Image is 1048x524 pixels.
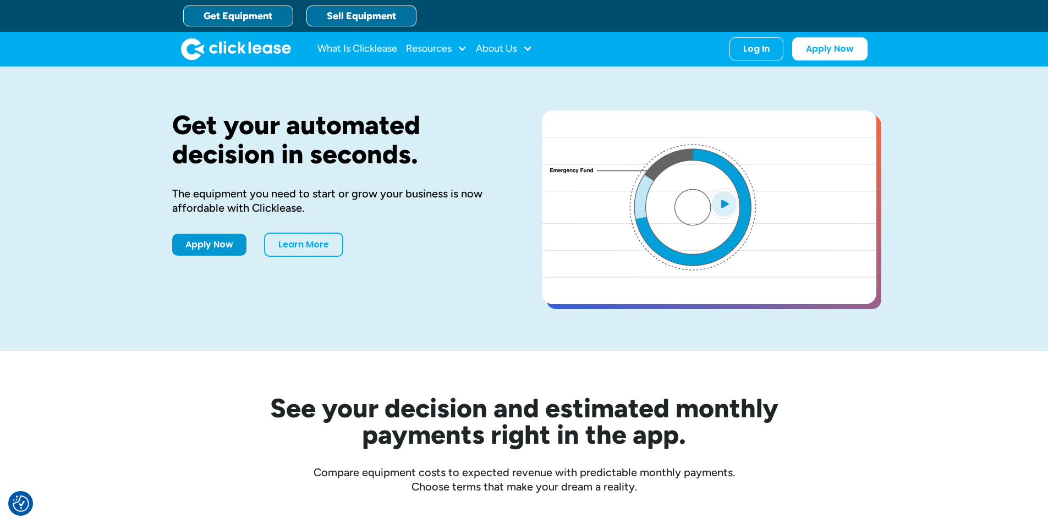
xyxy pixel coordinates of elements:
[183,5,293,26] a: Get Equipment
[172,186,507,215] div: The equipment you need to start or grow your business is now affordable with Clicklease.
[13,495,29,512] img: Revisit consent button
[709,188,739,219] img: Blue play button logo on a light blue circular background
[476,38,533,60] div: About Us
[406,38,467,60] div: Resources
[264,233,343,257] a: Learn More
[317,38,397,60] a: What Is Clicklease
[172,465,876,494] div: Compare equipment costs to expected revenue with predictable monthly payments. Choose terms that ...
[542,111,876,304] a: open lightbox
[792,37,868,60] a: Apply Now
[181,38,291,60] img: Clicklease logo
[743,43,770,54] div: Log In
[216,395,832,448] h2: See your decision and estimated monthly payments right in the app.
[181,38,291,60] a: home
[172,111,507,169] h1: Get your automated decision in seconds.
[172,234,246,256] a: Apply Now
[13,495,29,512] button: Consent Preferences
[306,5,416,26] a: Sell Equipment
